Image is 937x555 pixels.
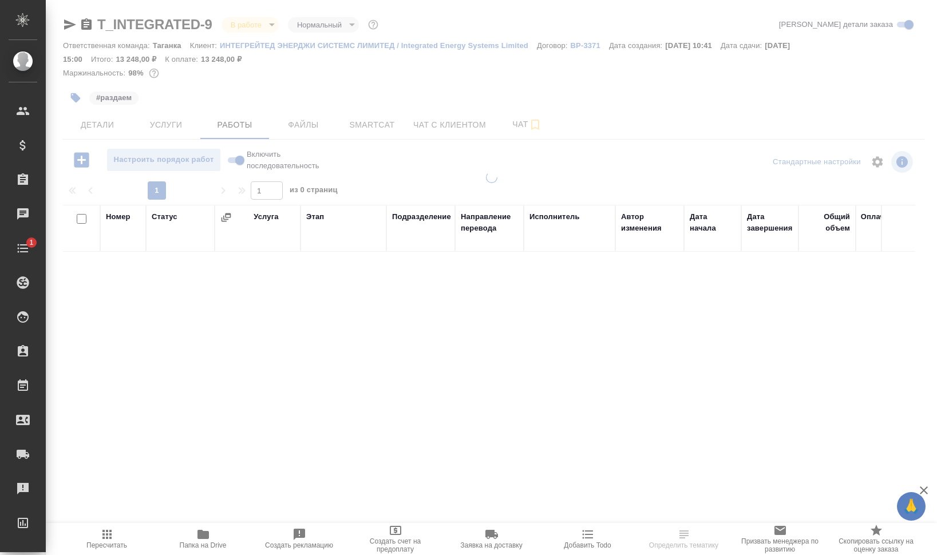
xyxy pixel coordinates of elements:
div: Услуга [254,211,278,223]
div: Дата завершения [747,211,793,234]
button: Сгруппировать [220,212,232,223]
div: Подразделение [392,211,451,223]
div: Общий объем [804,211,850,234]
span: 🙏 [902,494,921,518]
div: Исполнитель [529,211,580,223]
div: Дата начала [690,211,736,234]
div: Этап [306,211,324,223]
span: 1 [22,237,40,248]
div: Направление перевода [461,211,518,234]
div: Автор изменения [621,211,678,234]
div: Оплачиваемый объем [861,211,919,234]
a: 1 [3,234,43,263]
button: 🙏 [897,492,926,521]
div: Номер [106,211,131,223]
div: Статус [152,211,177,223]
